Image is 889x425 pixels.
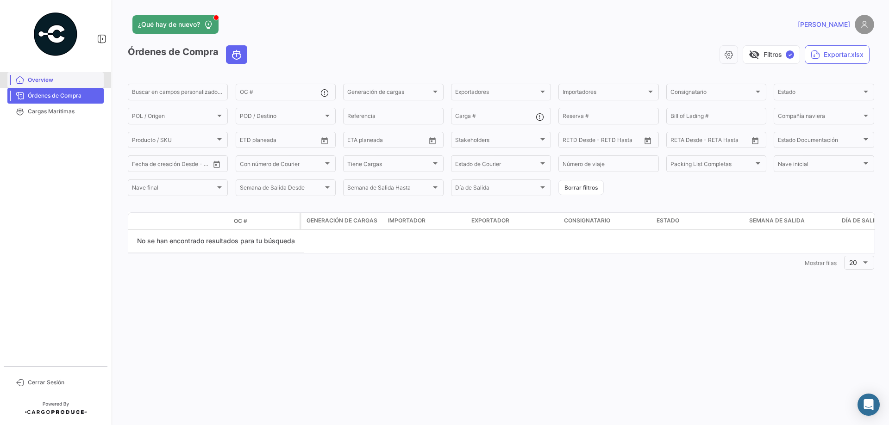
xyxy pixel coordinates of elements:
[155,162,192,168] input: Hasta
[778,90,861,97] span: Estado
[468,213,560,229] datatable-header-cell: Exportador
[798,20,850,29] span: [PERSON_NAME]
[240,138,257,145] input: Desde
[842,216,883,225] span: Día de Salida
[230,213,300,229] datatable-header-cell: OC #
[778,114,861,121] span: Compañía naviera
[778,138,861,145] span: Estado Documentación
[849,259,857,266] span: 20
[749,49,760,60] span: visibility_off
[28,378,100,387] span: Cerrar Sesión
[563,90,646,97] span: Importadores
[455,186,538,192] span: Día de Salida
[370,138,407,145] input: Hasta
[128,45,250,64] h3: Órdenes de Compra
[745,213,838,229] datatable-header-cell: Semana de Salida
[855,15,874,34] img: placeholder-user.png
[564,216,610,225] span: Consignatario
[28,107,100,116] span: Cargas Marítimas
[455,138,538,145] span: Stakeholders
[805,259,837,266] span: Mostrar filas
[147,217,170,225] datatable-header-cell: Modo de Transporte
[786,50,794,59] span: ✓
[388,216,426,225] span: Importador
[657,216,679,225] span: Estado
[128,230,304,253] div: No se han encontrado resultados para tu búsqueda
[586,138,623,145] input: Hasta
[138,20,200,29] span: ¿Qué hay de nuevo?
[743,45,800,64] button: visibility_offFiltros✓
[653,213,745,229] datatable-header-cell: Estado
[455,90,538,97] span: Exportadores
[132,15,219,34] button: ¿Qué hay de nuevo?
[347,138,364,145] input: Desde
[240,186,323,192] span: Semana de Salida Desde
[32,11,79,57] img: powered-by.png
[694,138,731,145] input: Hasta
[347,90,431,97] span: Generación de cargas
[7,104,104,119] a: Cargas Marítimas
[263,138,300,145] input: Hasta
[7,72,104,88] a: Overview
[560,213,653,229] datatable-header-cell: Consignatario
[7,88,104,104] a: Órdenes de Compra
[28,92,100,100] span: Órdenes de Compra
[563,138,579,145] input: Desde
[210,157,224,171] button: Open calendar
[748,134,762,148] button: Open calendar
[805,45,870,64] button: Exportar.xlsx
[778,162,861,168] span: Nave inicial
[132,162,149,168] input: Desde
[234,217,247,225] span: OC #
[670,90,754,97] span: Consignatario
[28,76,100,84] span: Overview
[170,217,230,225] datatable-header-cell: Estado Doc.
[226,46,247,63] button: Ocean
[132,114,215,121] span: POL / Origen
[670,162,754,168] span: Packing List Completas
[670,138,687,145] input: Desde
[858,394,880,416] div: Abrir Intercom Messenger
[558,180,604,195] button: Borrar filtros
[240,162,323,168] span: Con número de Courier
[471,216,509,225] span: Exportador
[240,114,323,121] span: POD / Destino
[455,162,538,168] span: Estado de Courier
[641,134,655,148] button: Open calendar
[132,186,215,192] span: Nave final
[132,138,215,145] span: Producto / SKU
[426,134,439,148] button: Open calendar
[318,134,332,148] button: Open calendar
[347,186,431,192] span: Semana de Salida Hasta
[301,213,384,229] datatable-header-cell: Generación de cargas
[347,162,431,168] span: Tiene Cargas
[307,216,377,225] span: Generación de cargas
[749,216,805,225] span: Semana de Salida
[384,213,468,229] datatable-header-cell: Importador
